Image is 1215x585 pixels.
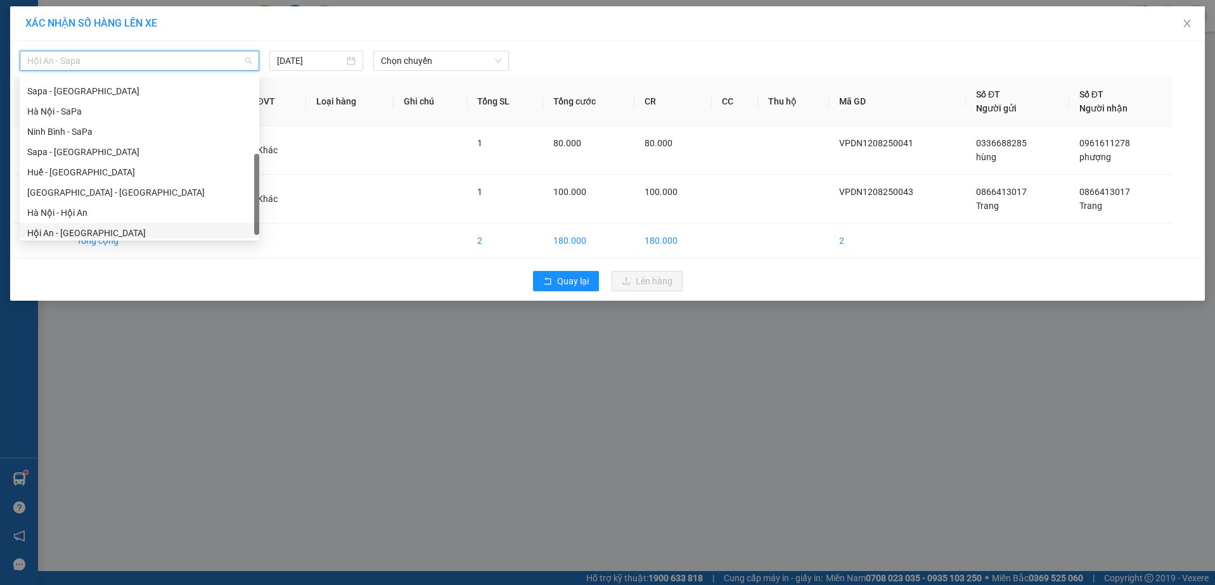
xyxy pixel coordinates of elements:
span: close [1182,18,1192,28]
span: 0866413017 [976,187,1027,197]
div: Sapa - [GEOGRAPHIC_DATA] [27,84,252,98]
td: 1 [13,126,67,175]
span: Trang [976,201,999,211]
span: Số ĐT [1079,89,1103,99]
span: 100.000 [553,187,586,197]
span: 100.000 [645,187,678,197]
div: Ninh Bình - SaPa [20,122,259,142]
div: Hà Nội - Hội An [20,203,259,223]
button: uploadLên hàng [612,271,683,291]
div: [GEOGRAPHIC_DATA] - [GEOGRAPHIC_DATA] [27,186,252,199]
strong: CHUYỂN PHÁT NHANH HK BUSLINES [46,10,132,51]
span: 0961611278 [1079,138,1130,148]
th: CR [634,77,712,126]
span: 80.000 [553,138,581,148]
div: Sapa - Huế [20,142,259,162]
div: Sapa - [GEOGRAPHIC_DATA] [27,145,252,159]
span: Chọn chuyến [381,51,501,70]
div: Hội An - Hà Nội [20,223,259,243]
span: 0336688285 [976,138,1027,148]
span: hùng [976,152,996,162]
th: Ghi chú [394,77,467,126]
td: Tổng cộng [67,223,203,258]
th: Mã GD [829,77,966,126]
span: Số ĐT [976,89,1000,99]
th: CC [712,77,758,126]
span: 80.000 [645,138,672,148]
div: Hà Nội - SaPa [20,101,259,122]
div: Hà Nội - Huế [20,182,259,203]
span: Trang [1079,201,1102,211]
span: VPDN1208250041 [839,138,913,148]
td: 2 [467,223,544,258]
span: VPDN1208250043 [839,187,913,197]
span: 0866413017 [1079,187,1130,197]
div: Hà Nội - SaPa [27,104,252,118]
span: Người gửi [976,103,1017,113]
th: ĐVT [247,77,306,126]
img: logo [7,42,32,105]
button: Close [1169,6,1205,42]
span: ↔ [GEOGRAPHIC_DATA] [44,74,139,94]
div: Sapa - Ninh Bình [20,81,259,101]
span: Hội An - Sapa [27,51,252,70]
button: rollbackQuay lại [533,271,599,291]
th: Thu hộ [758,77,829,126]
span: Người nhận [1079,103,1128,113]
td: 2 [13,175,67,223]
td: Khác [247,175,306,223]
div: Hội An - [GEOGRAPHIC_DATA] [27,226,252,240]
span: Quay lại [557,274,589,288]
span: SAPA, LÀO CAI ↔ [GEOGRAPHIC_DATA] [39,54,139,94]
td: 2 [829,223,966,258]
div: Huế - [GEOGRAPHIC_DATA] [27,165,252,179]
td: Khác [247,126,306,175]
span: 1 [477,187,482,197]
td: 180.000 [543,223,634,258]
input: 12/08/2025 [277,54,344,68]
span: XÁC NHẬN SỐ HÀNG LÊN XE [25,17,157,29]
th: Tổng cước [543,77,634,126]
div: Hà Nội - Hội An [27,206,252,220]
div: Ninh Bình - SaPa [27,125,252,139]
div: Huế - Hà Nội [20,162,259,182]
th: STT [13,77,67,126]
th: Loại hàng [306,77,394,126]
span: 1 [477,138,482,148]
td: 180.000 [634,223,712,258]
span: ↔ [GEOGRAPHIC_DATA] [39,64,139,94]
span: phượng [1079,152,1111,162]
span: VPDN1208250041 [146,77,238,91]
th: Tổng SL [467,77,544,126]
span: rollback [543,277,552,287]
